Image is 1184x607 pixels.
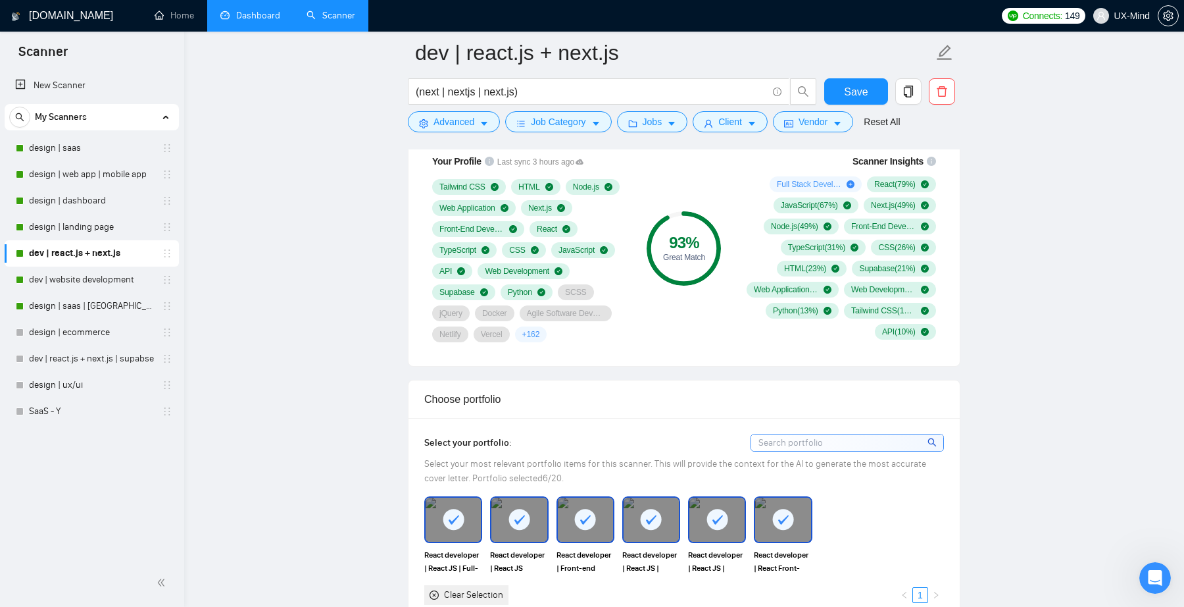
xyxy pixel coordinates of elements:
[784,119,793,128] span: idcard
[157,576,170,589] span: double-left
[439,329,461,340] span: Netlify
[896,86,921,97] span: copy
[921,328,929,336] span: check-circle
[718,115,742,129] span: Client
[895,78,922,105] button: copy
[497,156,583,169] span: Last sync 3 hours ago
[537,288,545,296] span: check-circle
[162,354,172,364] span: holder
[439,224,504,234] span: Front-End Development
[913,588,927,602] a: 1
[667,119,676,128] span: caret-down
[21,284,124,307] b: [EMAIL_ADDRESS][DOMAIN_NAME]
[5,72,179,99] li: New Scanner
[704,119,713,128] span: user
[851,221,916,232] span: Front-End Development ( 31 %)
[162,301,172,311] span: holder
[859,263,915,274] span: Supabase ( 21 %)
[155,10,194,21] a: homeHome
[522,329,540,340] span: + 162
[537,224,557,234] span: React
[754,548,812,575] span: React developer | React Front-end JS | Web app
[628,119,637,128] span: folder
[784,263,826,274] span: HTML ( 23 %)
[927,157,936,166] span: info-circle
[424,458,926,484] span: Select your most relevant portfolio items for this scanner. This will provide the context for the...
[11,93,177,135] div: Hey there! 👋How can I assist you [DATE]? 😊
[847,180,854,188] span: plus-circle
[518,182,540,192] span: HTML
[688,548,746,575] span: React developer | React JS | Next.js | Web app
[773,305,818,316] span: Python ( 13 %)
[1023,9,1062,23] span: Connects:
[439,287,475,298] span: Supabase
[408,111,500,132] button: settingAdvancedcaret-down
[874,179,916,190] span: React ( 79 %)
[555,267,562,275] span: check-circle
[928,587,944,603] button: right
[11,404,252,426] textarea: Message…
[162,169,172,180] span: holder
[11,250,216,317] div: We'll be back online in 1 hourYou'll get replies here and to[EMAIL_ADDRESS][DOMAIN_NAME].
[64,7,94,16] h1: Nazar
[307,10,355,21] a: searchScanner
[47,145,253,239] div: Hello! I hope you are doing well. How can I start using Laziza AI? We are currently using a templ...
[11,76,253,93] div: [DATE]
[58,153,242,231] div: Hello! I hope you are doing well. How can I start using Laziza AI? We are currently using a templ...
[64,16,122,30] p: Active 1h ago
[9,5,34,30] button: go back
[921,286,929,294] span: check-circle
[1008,11,1018,21] img: upwork-logo.png
[162,406,172,417] span: holder
[457,267,465,275] span: check-circle
[480,288,488,296] span: check-circle
[11,145,253,250] div: info@ux-mind.pro says…
[912,587,928,603] li: 1
[1097,11,1106,20] span: user
[505,111,611,132] button: barsJob Categorycaret-down
[600,246,608,254] span: check-circle
[162,222,172,232] span: holder
[928,587,944,603] li: Next Page
[509,245,526,255] span: CSS
[29,372,154,398] a: design | ux/ui
[921,244,929,251] span: check-circle
[932,591,940,599] span: right
[62,431,73,442] button: Gif picker
[1139,562,1171,594] iframe: Intercom live chat
[556,548,614,575] span: React developer | Front-end developer | SaaS | Next.js | Finance
[693,111,768,132] button: userClientcaret-down
[864,115,900,129] a: Reset All
[851,244,858,251] span: check-circle
[851,284,916,295] span: Web Development ( 21 %)
[643,115,662,129] span: Jobs
[900,591,908,599] span: left
[929,86,954,97] span: delete
[37,7,59,28] img: Profile image for Nazar
[29,240,154,267] a: dev | react.js + next.js
[791,86,816,97] span: search
[604,183,612,191] span: check-circle
[528,203,552,213] span: Next.js
[844,84,868,100] span: Save
[788,242,846,253] span: TypeScript ( 31 %)
[617,111,688,132] button: folderJobscaret-down
[921,180,929,188] span: check-circle
[11,93,253,145] div: AI Assistant from GigRadar 📡 says…
[226,426,247,447] button: Send a message…
[558,245,595,255] span: JavaScript
[11,6,20,27] img: logo
[516,119,526,128] span: bars
[5,104,179,425] li: My Scanners
[11,250,253,327] div: AI Assistant from GigRadar 📡 says…
[424,548,482,575] span: React developer | React JS | Full-stack | Next js | Node.js
[509,225,517,233] span: check-circle
[21,391,205,417] div: Please allow me a couple of minutes to check everything in detail 🖥️🔍
[439,308,462,319] span: jQuery
[781,200,838,211] span: JavaScript ( 67 %)
[824,223,831,230] span: check-circle
[897,587,912,603] button: left
[824,307,831,315] span: check-circle
[35,104,87,130] span: My Scanners
[1158,11,1178,21] span: setting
